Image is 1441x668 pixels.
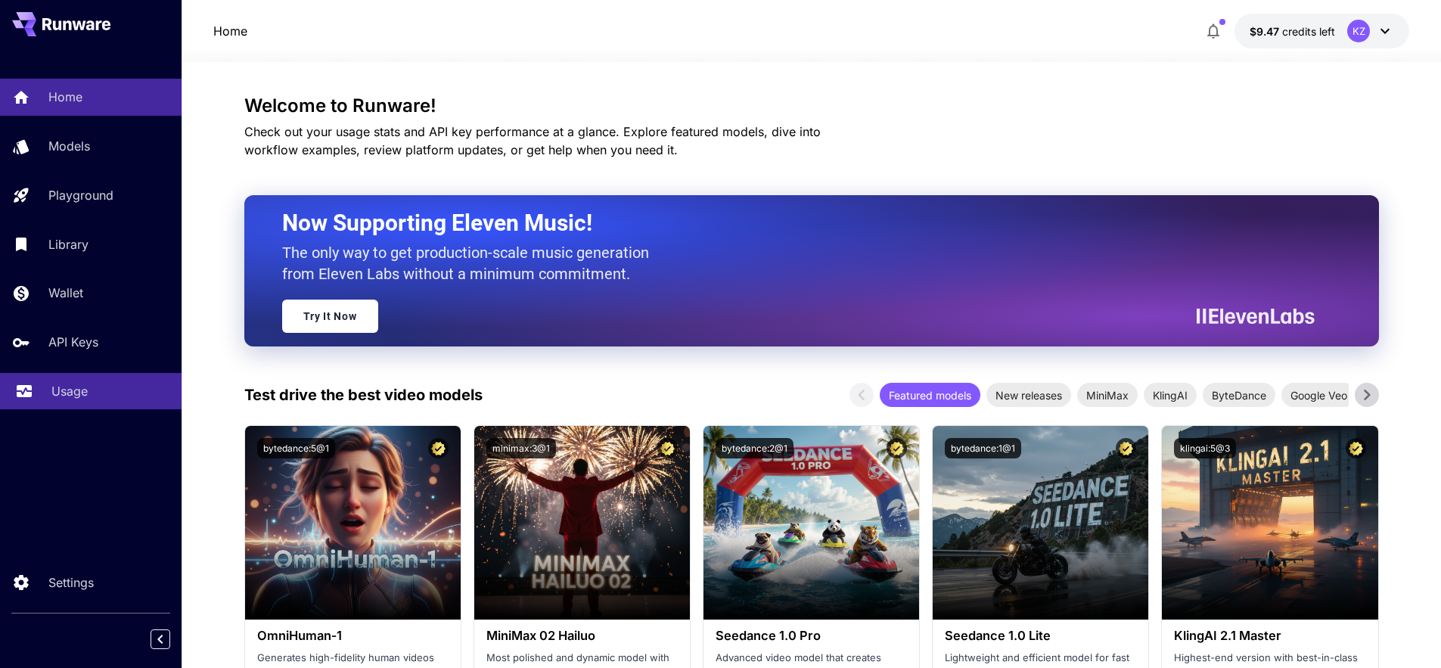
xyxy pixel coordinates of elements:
[162,626,182,653] div: Collapse sidebar
[48,186,113,204] p: Playground
[48,333,98,351] p: API Keys
[48,137,90,155] p: Models
[48,235,89,253] p: Library
[48,573,94,592] p: Settings
[1174,629,1365,643] h3: KlingAI 2.1 Master
[257,438,335,458] button: bytedance:5@1
[1346,438,1366,458] button: Certified Model – Vetted for best performance and includes a commercial license.
[657,438,678,458] button: Certified Model – Vetted for best performance and includes a commercial license.
[474,426,690,620] img: alt
[1174,438,1236,458] button: klingai:5@3
[244,124,821,157] span: Check out your usage stats and API key performance at a glance. Explore featured models, dive int...
[151,629,170,649] button: Collapse sidebar
[1077,383,1138,407] div: MiniMax
[1144,387,1197,403] span: KlingAI
[282,242,660,284] p: The only way to get production-scale music generation from Eleven Labs without a minimum commitment.
[703,426,919,620] img: alt
[986,387,1071,403] span: New releases
[945,629,1136,643] h3: Seedance 1.0 Lite
[880,383,980,407] div: Featured models
[282,209,1303,238] h2: Now Supporting Eleven Music!
[1203,383,1275,407] div: ByteDance
[1250,23,1335,39] div: $9.4666
[1203,387,1275,403] span: ByteDance
[1162,426,1377,620] img: alt
[933,426,1148,620] img: alt
[1116,438,1136,458] button: Certified Model – Vetted for best performance and includes a commercial license.
[245,426,461,620] img: alt
[986,383,1071,407] div: New releases
[428,438,449,458] button: Certified Model – Vetted for best performance and includes a commercial license.
[716,629,907,643] h3: Seedance 1.0 Pro
[1281,383,1356,407] div: Google Veo
[1234,14,1409,48] button: $9.4666KZ
[257,629,449,643] h3: OmniHuman‑1
[213,22,247,40] nav: breadcrumb
[887,438,907,458] button: Certified Model – Vetted for best performance and includes a commercial license.
[244,95,1379,117] h3: Welcome to Runware!
[716,438,793,458] button: bytedance:2@1
[1144,383,1197,407] div: KlingAI
[1077,387,1138,403] span: MiniMax
[51,382,88,400] p: Usage
[880,387,980,403] span: Featured models
[486,629,678,643] h3: MiniMax 02 Hailuo
[945,438,1021,458] button: bytedance:1@1
[48,88,82,106] p: Home
[486,438,556,458] button: minimax:3@1
[1250,25,1282,38] span: $9.47
[282,300,378,333] a: Try It Now
[48,284,83,302] p: Wallet
[213,22,247,40] a: Home
[1281,387,1356,403] span: Google Veo
[244,384,483,406] p: Test drive the best video models
[1282,25,1335,38] span: credits left
[1347,20,1370,42] div: KZ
